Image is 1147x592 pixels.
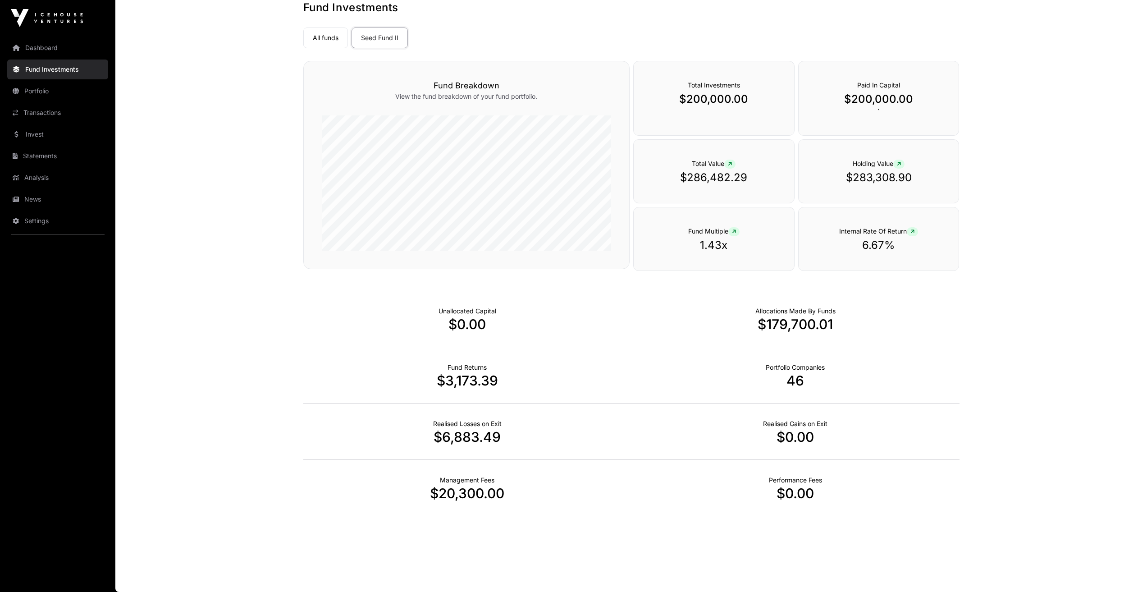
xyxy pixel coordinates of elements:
div: ` [798,61,960,136]
a: Seed Fund II [352,28,408,48]
p: $0.00 [631,429,960,445]
a: Portfolio [7,81,108,101]
p: Fund Performance Fees (Carry) incurred to date [769,476,822,485]
p: $286,482.29 [652,170,776,185]
span: Total Investments [688,81,740,89]
a: Transactions [7,103,108,123]
p: Realised Returns from Funds [448,363,487,372]
span: Total Value [692,160,736,167]
p: 6.67% [817,238,941,252]
p: $0.00 [631,485,960,501]
a: Analysis [7,168,108,188]
p: $3,173.39 [303,372,631,389]
p: $20,300.00 [303,485,631,501]
span: Holding Value [853,160,905,167]
a: Dashboard [7,38,108,58]
a: All funds [303,28,348,48]
a: News [7,189,108,209]
p: $179,700.01 [631,316,960,332]
img: Icehouse Ventures Logo [11,9,83,27]
p: Capital Deployed Into Companies [755,307,836,316]
a: Fund Investments [7,60,108,79]
span: Fund Multiple [688,227,740,235]
p: $0.00 [303,316,631,332]
span: Internal Rate Of Return [839,227,918,235]
h3: Fund Breakdown [322,79,611,92]
a: Invest [7,124,108,144]
iframe: Chat Widget [1102,549,1147,592]
p: $200,000.00 [652,92,776,106]
p: Cash not yet allocated [439,307,496,316]
p: Net Realised on Negative Exits [433,419,502,428]
p: $6,883.49 [303,429,631,445]
a: Statements [7,146,108,166]
p: Net Realised on Positive Exits [763,419,827,428]
p: View the fund breakdown of your fund portfolio. [322,92,611,101]
h1: Fund Investments [303,0,960,15]
p: 1.43x [652,238,776,252]
p: $200,000.00 [817,92,941,106]
p: $283,308.90 [817,170,941,185]
span: Paid In Capital [857,81,900,89]
p: Fund Management Fees incurred to date [440,476,494,485]
a: Settings [7,211,108,231]
p: Number of Companies Deployed Into [766,363,825,372]
p: 46 [631,372,960,389]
